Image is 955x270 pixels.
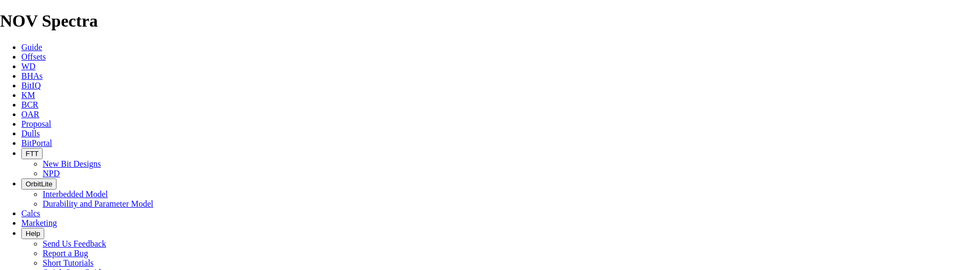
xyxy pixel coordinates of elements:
[21,52,46,61] a: Offsets
[21,209,41,218] a: Calcs
[43,190,108,199] a: Interbedded Model
[26,180,52,188] span: OrbitLite
[26,230,40,238] span: Help
[43,239,106,248] a: Send Us Feedback
[21,43,42,52] a: Guide
[21,100,38,109] a: BCR
[21,81,41,90] a: BitIQ
[43,249,88,258] a: Report a Bug
[43,169,60,178] a: NPD
[21,228,44,239] button: Help
[43,159,101,168] a: New Bit Designs
[21,62,36,71] a: WD
[21,148,43,159] button: FTT
[43,258,94,267] a: Short Tutorials
[21,178,57,190] button: OrbitLite
[21,71,43,80] a: BHAs
[21,110,39,119] a: OAR
[26,150,38,158] span: FTT
[21,91,35,100] a: KM
[21,218,57,227] a: Marketing
[43,199,154,208] a: Durability and Parameter Model
[21,129,40,138] a: Dulls
[21,138,52,148] a: BitPortal
[21,119,51,128] a: Proposal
